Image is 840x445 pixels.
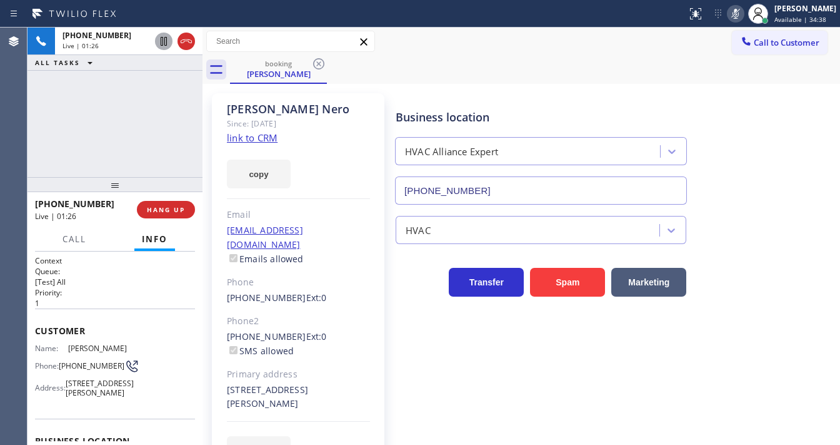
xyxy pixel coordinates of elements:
div: [PERSON_NAME] [774,3,836,14]
button: Spam [530,268,605,297]
span: HANG UP [147,205,185,214]
h2: Queue: [35,266,195,277]
span: Name: [35,344,68,353]
label: Emails allowed [227,253,304,265]
div: [STREET_ADDRESS][PERSON_NAME] [227,383,370,412]
p: 1 [35,298,195,309]
a: [PHONE_NUMBER] [227,292,306,304]
button: Call to Customer [732,31,827,54]
a: link to CRM [227,131,277,144]
button: HANG UP [137,201,195,218]
span: Call to Customer [754,37,819,48]
span: [STREET_ADDRESS][PERSON_NAME] [66,379,134,398]
div: [PERSON_NAME] [231,68,326,79]
div: Steven Nero [231,56,326,83]
span: [PHONE_NUMBER] [59,361,124,371]
span: Phone: [35,361,59,371]
div: Email [227,208,370,222]
span: Live | 01:26 [62,41,99,50]
div: Business location [396,109,686,126]
p: [Test] All [35,277,195,287]
div: [PERSON_NAME] Nero [227,102,370,116]
div: Primary address [227,367,370,382]
button: Hang up [177,33,195,50]
input: Phone Number [395,176,687,205]
label: SMS allowed [227,345,294,357]
div: HVAC Alliance Expert [405,145,498,159]
span: Info [142,233,167,245]
input: Search [207,31,374,51]
span: Available | 34:38 [774,15,826,24]
span: Call [62,233,86,245]
button: Mute [727,5,744,23]
div: Phone2 [227,314,370,329]
div: Since: [DATE] [227,116,370,131]
span: ALL TASKS [35,58,80,67]
h1: Context [35,255,195,266]
span: [PERSON_NAME] [68,344,131,353]
div: HVAC [406,223,431,237]
span: Address: [35,383,66,392]
div: Phone [227,275,370,290]
span: Ext: 0 [306,292,327,304]
input: SMS allowed [229,346,237,354]
span: [PHONE_NUMBER] [62,30,131,41]
span: Customer [35,325,195,337]
a: [PHONE_NUMBER] [227,330,306,342]
div: booking [231,59,326,68]
button: Transfer [449,268,524,297]
button: ALL TASKS [27,55,105,70]
button: Hold Customer [155,33,172,50]
a: [EMAIL_ADDRESS][DOMAIN_NAME] [227,224,303,250]
span: Ext: 0 [306,330,327,342]
span: [PHONE_NUMBER] [35,198,114,210]
input: Emails allowed [229,254,237,262]
h2: Priority: [35,287,195,298]
button: Call [55,227,94,252]
button: Marketing [611,268,686,297]
button: Info [134,227,175,252]
span: Live | 01:26 [35,211,76,222]
button: copy [227,160,291,188]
